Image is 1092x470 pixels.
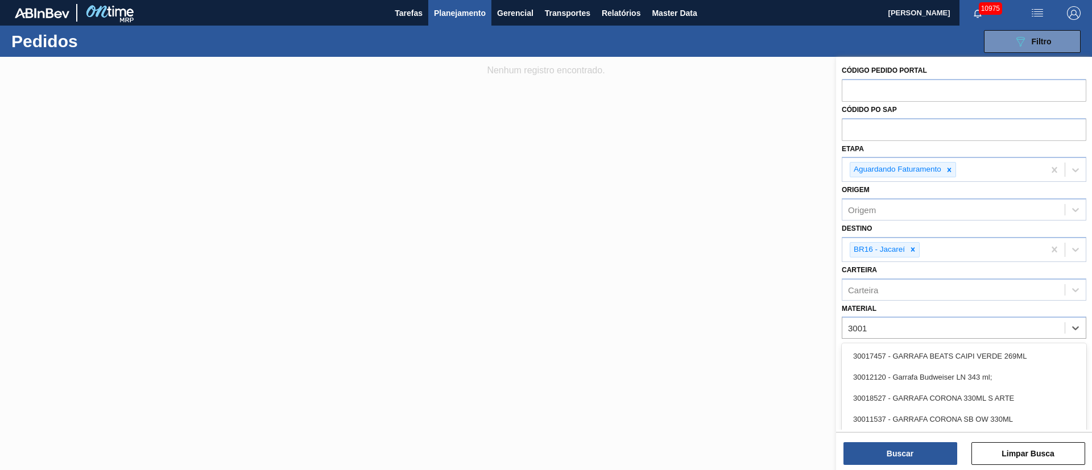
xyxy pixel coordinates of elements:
span: Relatórios [602,6,640,20]
label: Códido PO SAP [842,106,897,114]
img: TNhmsLtSVTkK8tSr43FrP2fwEKptu5GPRR3wAAAABJRU5ErkJggg== [15,8,69,18]
span: Gerencial [497,6,533,20]
button: Filtro [984,30,1081,53]
label: Destino [842,224,872,232]
span: Filtro [1032,37,1052,46]
label: Código Pedido Portal [842,66,927,74]
button: Notificações [959,5,996,21]
label: Etapa [842,145,864,153]
div: Origem [848,205,876,215]
span: Planejamento [434,6,486,20]
span: Tarefas [395,6,423,20]
span: Transportes [545,6,590,20]
div: 30011537 - GARRAFA CORONA SB OW 330ML [842,409,1086,430]
img: Logout [1067,6,1081,20]
img: userActions [1031,6,1044,20]
div: 30018527 - GARRAFA CORONA 330ML S ARTE [842,388,1086,409]
span: 10975 [979,2,1002,15]
div: 30017457 - GARRAFA BEATS CAIPI VERDE 269ML [842,346,1086,367]
label: Origem [842,186,870,194]
h1: Pedidos [11,35,181,48]
div: Aguardando Faturamento [850,163,943,177]
div: Carteira [848,285,878,294]
div: 30012120 - Garrafa Budweiser LN 343 ml; [842,367,1086,388]
label: Material [842,305,876,313]
label: Carteira [842,266,877,274]
div: BR16 - Jacareí [850,243,907,257]
span: Master Data [652,6,697,20]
